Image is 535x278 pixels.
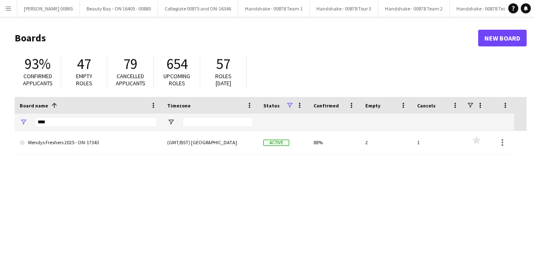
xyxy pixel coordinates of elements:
[310,0,378,17] button: Handshake - 00878 Tour 3
[80,0,158,17] button: Beauty Bay - ON 16405 - 00880
[20,131,157,154] a: Wendys Freshers 2025 - ON-17343
[450,0,521,17] button: Handshake - 00878 Team 4
[20,102,48,109] span: Board name
[23,72,53,87] span: Confirmed applicants
[162,131,258,154] div: (GMT/BST) [GEOGRAPHIC_DATA]
[308,131,360,154] div: 88%
[263,140,289,146] span: Active
[238,0,310,17] button: Handshake - 00878 Team 1
[313,102,339,109] span: Confirmed
[163,72,190,87] span: Upcoming roles
[166,55,188,73] span: 654
[76,72,92,87] span: Empty roles
[365,102,380,109] span: Empty
[417,102,436,109] span: Cancels
[17,0,80,17] button: [PERSON_NAME] 00865
[478,30,527,46] a: New Board
[167,102,191,109] span: Timezone
[15,32,478,44] h1: Boards
[182,117,253,127] input: Timezone Filter Input
[25,55,51,73] span: 93%
[116,72,145,87] span: Cancelled applicants
[167,118,175,126] button: Open Filter Menu
[216,55,230,73] span: 57
[263,102,280,109] span: Status
[158,0,238,17] button: Collegiate 00875 and ON-16346
[35,117,157,127] input: Board name Filter Input
[77,55,91,73] span: 47
[412,131,464,154] div: 1
[123,55,138,73] span: 79
[215,72,232,87] span: Roles [DATE]
[378,0,450,17] button: Handshake - 00878 Team 2
[20,118,27,126] button: Open Filter Menu
[360,131,412,154] div: 2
